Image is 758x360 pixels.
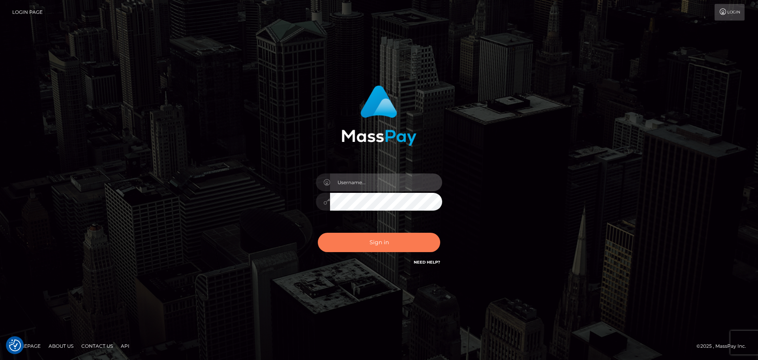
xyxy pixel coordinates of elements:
a: Contact Us [78,340,116,352]
div: © 2025 , MassPay Inc. [696,342,752,351]
a: Login [715,4,745,21]
a: Homepage [9,340,44,352]
a: Need Help? [414,260,440,265]
img: MassPay Login [341,85,417,146]
a: About Us [45,340,77,352]
a: Login Page [12,4,43,21]
a: API [118,340,133,352]
button: Consent Preferences [9,339,21,351]
input: Username... [330,173,442,191]
img: Revisit consent button [9,339,21,351]
button: Sign in [318,233,440,252]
